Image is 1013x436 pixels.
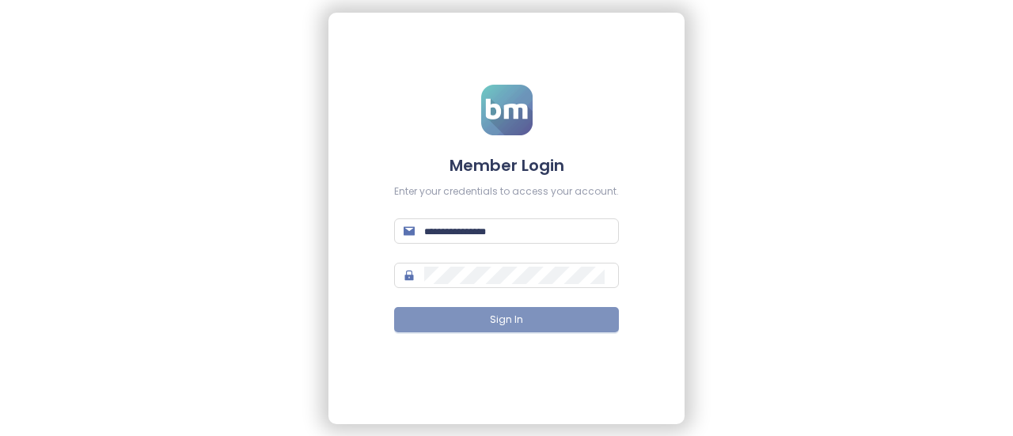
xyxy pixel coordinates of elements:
[394,184,619,199] div: Enter your credentials to access your account.
[404,226,415,237] span: mail
[490,313,523,328] span: Sign In
[481,85,533,135] img: logo
[394,154,619,176] h4: Member Login
[394,307,619,332] button: Sign In
[404,270,415,281] span: lock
